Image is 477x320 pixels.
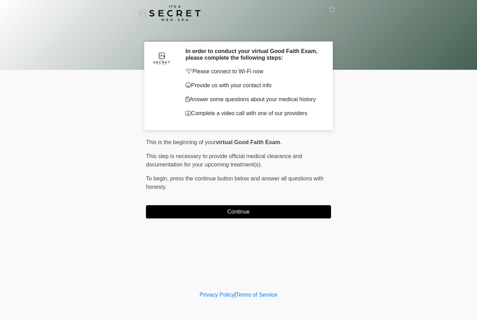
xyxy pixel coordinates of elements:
[185,109,321,118] p: Complete a video call with one of our providers
[216,139,280,145] strong: virtual Good Faith Exam
[200,292,235,298] a: Privacy Policy
[146,153,302,168] span: This step is necessary to provide official medical clearance and documentation for your upcoming ...
[146,176,170,181] span: To begin,
[139,5,200,21] img: It's A Secret Med Spa Logo
[141,25,336,38] h1: ‎ ‎
[146,139,216,145] span: This is the beginning of your
[151,48,172,69] img: Agent Avatar
[185,95,321,104] p: Answer some questions about your medical history
[185,67,321,76] p: Please connect to Wi-Fi now
[280,139,281,145] span: .
[234,292,236,298] a: |
[236,292,277,298] a: Terms of Service
[185,48,321,61] h2: In order to conduct your virtual Good Faith Exam, please complete the following steps:
[185,81,321,90] p: Provide us with your contact info
[146,176,324,190] span: press the continue button below and answer all questions with honesty.
[146,205,331,218] button: Continue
